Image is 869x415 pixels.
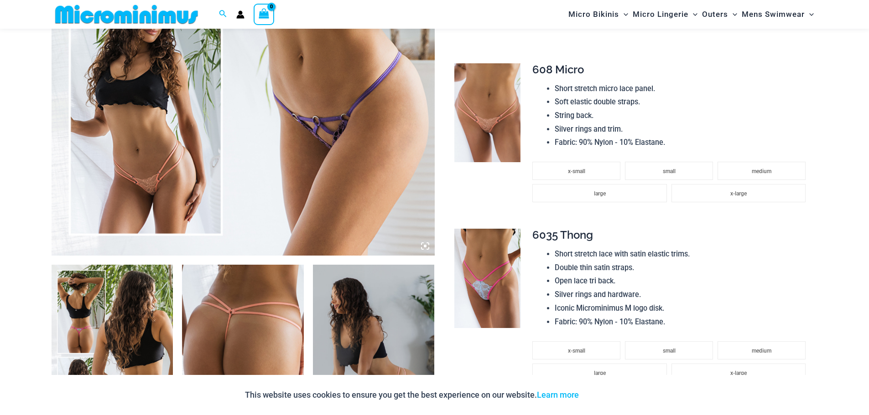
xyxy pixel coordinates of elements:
a: Search icon link [219,9,227,20]
li: Fabric: 90% Nylon - 10% Elastane. [555,136,810,149]
a: OutersMenu ToggleMenu Toggle [700,3,739,26]
li: small [625,162,713,180]
span: x-large [730,370,747,376]
span: small [663,168,676,174]
li: large [532,184,666,202]
li: x-small [532,162,620,180]
li: x-large [671,364,806,382]
img: MM SHOP LOGO FLAT [52,4,202,25]
li: Iconic Microminimus M logo disk. [555,302,810,315]
span: Outers [702,3,728,26]
li: Short stretch lace with satin elastic trims. [555,247,810,261]
span: x-small [568,168,585,174]
span: Mens Swimwear [742,3,805,26]
span: large [594,370,606,376]
li: Short stretch micro lace panel. [555,82,810,96]
li: x-large [671,184,806,202]
span: Menu Toggle [619,3,628,26]
li: Fabric: 90% Nylon - 10% Elastane. [555,315,810,329]
li: Silver rings and trim. [555,123,810,136]
span: medium [752,348,771,354]
span: medium [752,168,771,174]
p: This website uses cookies to ensure you get the best experience on our website. [245,388,579,402]
img: Savour Cotton Candy 6035 Thong [454,229,520,328]
span: x-large [730,190,747,197]
a: Learn more [537,390,579,400]
span: Menu Toggle [805,3,814,26]
li: medium [718,341,806,359]
span: 6035 Thong [532,228,593,241]
img: Sip Bellini 608 Micro Thong [454,63,520,163]
li: Double thin satin straps. [555,261,810,275]
li: x-small [532,341,620,359]
li: Silver rings and hardware. [555,288,810,302]
span: Menu Toggle [688,3,697,26]
span: Micro Lingerie [633,3,688,26]
li: Soft elastic double straps. [555,95,810,109]
span: Menu Toggle [728,3,737,26]
a: Mens SwimwearMenu ToggleMenu Toggle [739,3,816,26]
a: Account icon link [236,10,245,19]
span: x-small [568,348,585,354]
span: 608 Micro [532,63,584,76]
nav: Site Navigation [565,1,818,27]
li: String back. [555,109,810,123]
a: Micro BikinisMenu ToggleMenu Toggle [566,3,630,26]
button: Accept [586,384,624,406]
li: small [625,341,713,359]
li: Open lace tri back. [555,274,810,288]
li: large [532,364,666,382]
span: small [663,348,676,354]
li: medium [718,162,806,180]
span: Micro Bikinis [568,3,619,26]
a: View Shopping Cart, empty [254,4,275,25]
span: large [594,190,606,197]
a: Micro LingerieMenu ToggleMenu Toggle [630,3,700,26]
